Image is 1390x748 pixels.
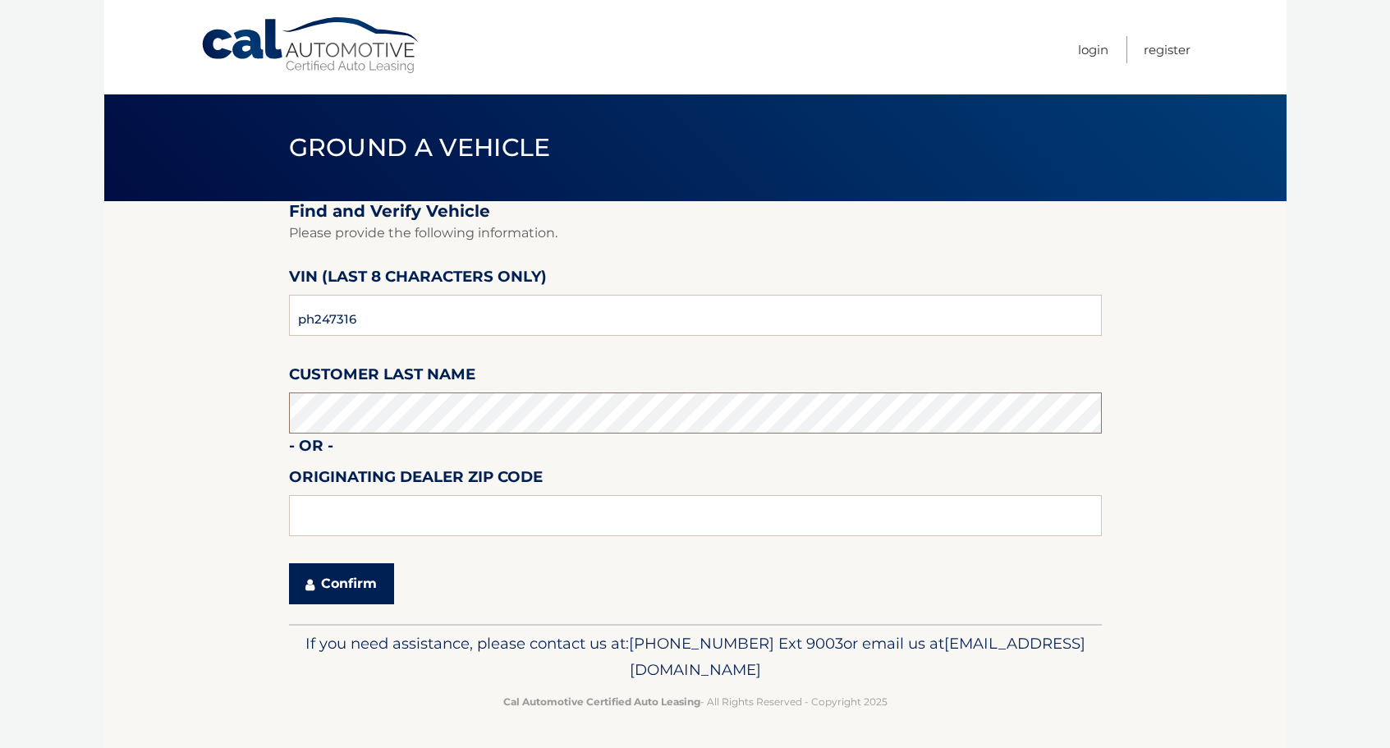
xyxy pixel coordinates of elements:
[1144,36,1190,63] a: Register
[289,132,551,163] span: Ground a Vehicle
[300,631,1091,683] p: If you need assistance, please contact us at: or email us at
[289,201,1102,222] h2: Find and Verify Vehicle
[289,465,543,495] label: Originating Dealer Zip Code
[629,634,843,653] span: [PHONE_NUMBER] Ext 9003
[289,264,547,295] label: VIN (last 8 characters only)
[289,434,333,464] label: - or -
[503,695,700,708] strong: Cal Automotive Certified Auto Leasing
[300,693,1091,710] p: - All Rights Reserved - Copyright 2025
[289,362,475,392] label: Customer Last Name
[289,563,394,604] button: Confirm
[289,222,1102,245] p: Please provide the following information.
[200,16,422,75] a: Cal Automotive
[1078,36,1108,63] a: Login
